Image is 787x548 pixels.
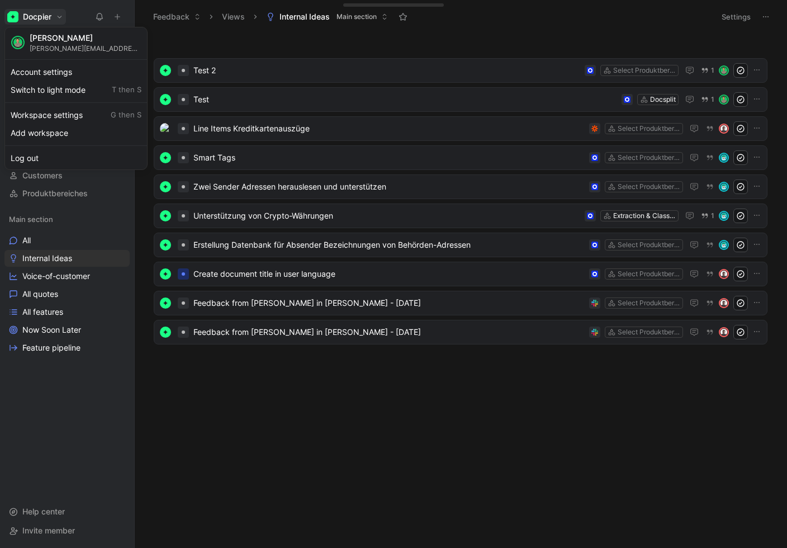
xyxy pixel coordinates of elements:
div: Workspace settings [7,106,145,124]
img: avatar [12,37,23,48]
div: Add workspace [7,124,145,142]
span: T then S [112,85,141,95]
span: G then S [111,110,141,120]
div: Switch to light mode [7,81,145,99]
div: [PERSON_NAME][EMAIL_ADDRESS][DOMAIN_NAME] [30,44,141,53]
div: [PERSON_NAME] [30,33,141,43]
div: Log out [7,149,145,167]
div: Account settings [7,63,145,81]
div: DocpierDocpier [4,27,148,170]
